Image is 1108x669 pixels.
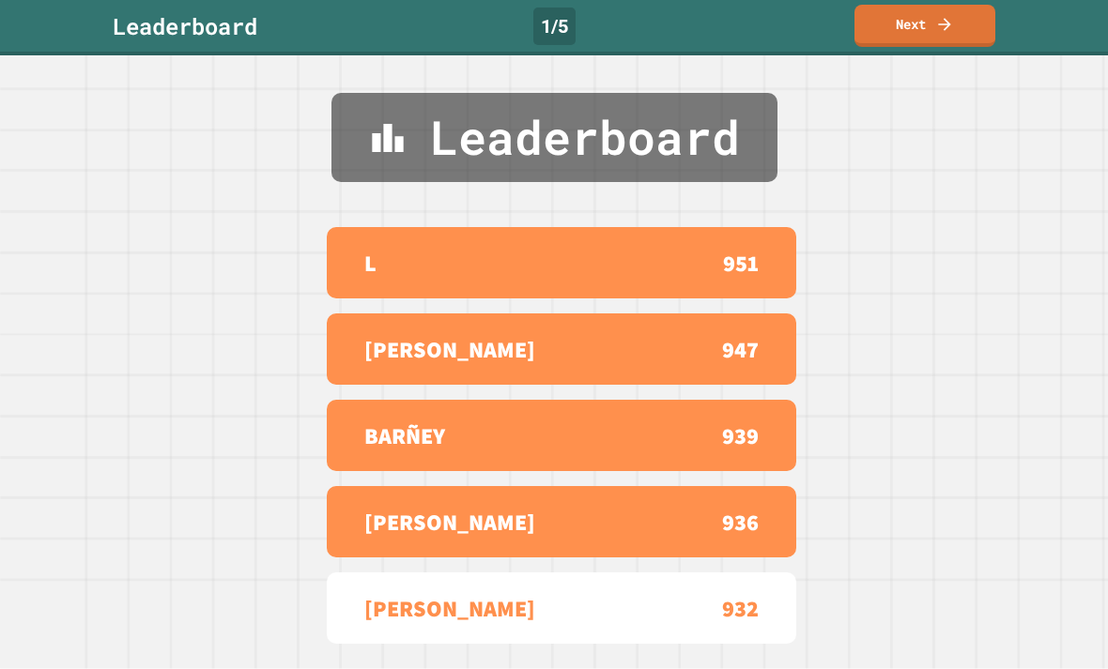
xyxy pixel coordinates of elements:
[722,505,759,539] p: 936
[364,418,445,452] p: BARÑEY
[722,591,759,625] p: 932
[364,332,535,366] p: [PERSON_NAME]
[364,505,535,539] p: [PERSON_NAME]
[723,246,759,280] p: 951
[722,332,759,366] p: 947
[533,8,576,45] div: 1 / 5
[331,93,777,182] div: Leaderboard
[113,9,257,43] div: Leaderboard
[854,5,995,47] a: Next
[364,246,377,280] p: L
[722,418,759,452] p: 939
[364,591,535,625] p: [PERSON_NAME]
